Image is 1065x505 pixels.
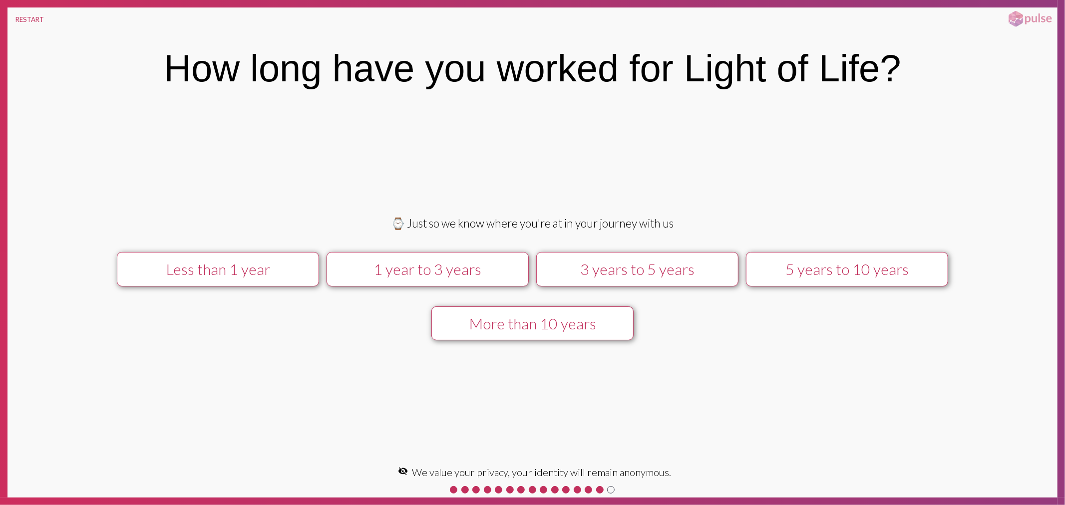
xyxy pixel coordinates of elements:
img: pulsehorizontalsmall.png [1005,10,1055,28]
button: 1 year to 3 years [327,252,529,286]
button: 5 years to 10 years [746,252,948,286]
button: More than 10 years [431,306,634,340]
div: More than 10 years [442,314,623,332]
div: How long have you worked for Light of Life? [164,46,901,90]
button: Less than 1 year [117,252,319,286]
button: 3 years to 5 years [536,252,738,286]
button: RESTART [7,7,52,31]
mat-icon: visibility_off [398,466,408,476]
div: 1 year to 3 years [337,260,518,278]
div: 5 years to 10 years [756,260,937,278]
span: We value your privacy, your identity will remain anonymous. [412,466,671,478]
div: ⌚ Just so we know where you're at in your journey with us [62,217,1003,231]
div: 3 years to 5 years [547,260,727,278]
div: Less than 1 year [127,260,308,278]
